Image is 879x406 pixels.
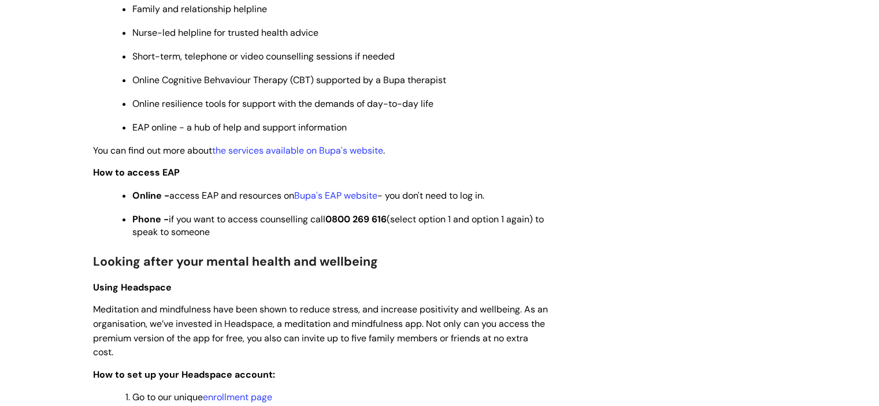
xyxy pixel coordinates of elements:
span: Using Headspace [93,281,172,293]
span: Family and relationship helpline [132,3,267,15]
span: How to set up your Headspace account: [93,368,275,381]
a: enrollment page [203,391,272,403]
span: Online Cognitive Behvaviour Therapy (CBT) supported by a Bupa therapist [132,74,446,86]
span: Meditation and mindfulness have been shown to reduce stress, and increase positivity and wellbein... [93,303,548,358]
span: Go to our unique [132,391,272,403]
strong: Phone - [132,213,169,225]
a: Bupa's EAP website [294,189,377,202]
span: Short-term, telephone or video counselling sessions if needed [132,50,395,62]
span: access EAP and resources on - you don't need to log in. [132,189,484,202]
span: Online resilience tools for support with the demands of day-to-day life [132,98,433,110]
span: EAP online - a hub of help and support information [132,121,347,133]
strong: 0800 269 616 [325,213,387,225]
span: Nurse-led helpline for trusted health advice [132,27,318,39]
strong: How to access EAP [93,166,180,178]
span: Looking after your mental health and wellbeing [93,254,378,270]
span: You can find out more about . [93,144,385,157]
strong: Online - [132,189,169,202]
span: if you want to access counselling call (select option 1 and option 1 again) to speak to someone [132,213,544,238]
a: the services available on Bupa's website [212,144,383,157]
